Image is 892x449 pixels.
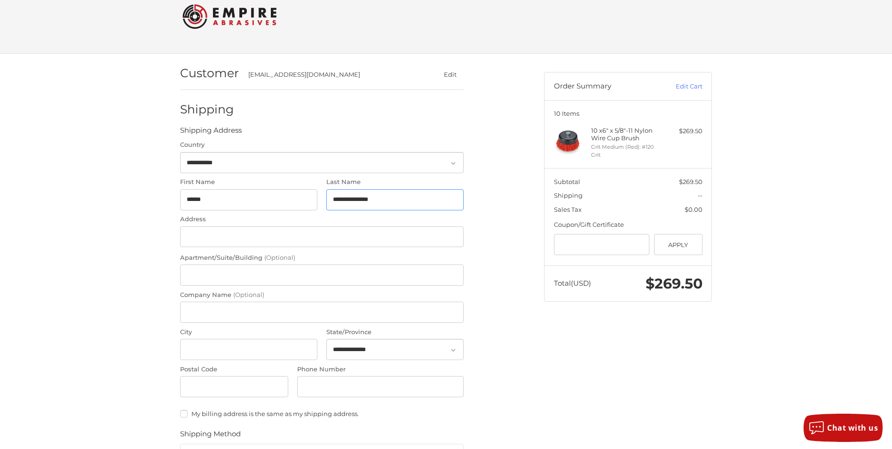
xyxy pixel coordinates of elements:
label: Postal Code [180,365,288,374]
legend: Shipping Method [180,429,241,444]
div: $269.50 [665,127,703,136]
span: Subtotal [554,178,580,185]
label: City [180,328,317,337]
span: $0.00 [685,206,703,213]
small: (Optional) [233,291,264,298]
label: Phone Number [297,365,464,374]
div: [EMAIL_ADDRESS][DOMAIN_NAME] [248,70,418,80]
span: Shipping [554,192,583,199]
button: Chat with us [804,414,883,442]
li: Grit Medium (Red): #120 Grit [591,143,663,159]
div: Coupon/Gift Certificate [554,220,703,230]
span: Sales Tax [554,206,582,213]
label: Apartment/Suite/Building [180,253,464,263]
span: -- [698,192,703,199]
h4: 10 x 6" x 5/8"-11 Nylon Wire Cup Brush [591,127,663,142]
label: Country [180,140,464,150]
label: Company Name [180,290,464,300]
small: (Optional) [264,254,295,261]
span: $269.50 [679,178,703,185]
a: Edit Cart [655,82,703,91]
label: State/Province [326,328,464,337]
span: $269.50 [646,275,703,292]
h2: Customer [180,66,239,80]
button: Edit [436,68,464,81]
label: My billing address is the same as my shipping address. [180,410,464,417]
label: First Name [180,177,317,187]
h3: 10 Items [554,110,703,117]
label: Address [180,215,464,224]
legend: Shipping Address [180,125,242,140]
input: Gift Certificate or Coupon Code [554,234,650,255]
h2: Shipping [180,102,235,117]
h3: Order Summary [554,82,655,91]
span: Chat with us [827,423,878,433]
button: Apply [654,234,703,255]
span: Total (USD) [554,279,591,288]
label: Last Name [326,177,464,187]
